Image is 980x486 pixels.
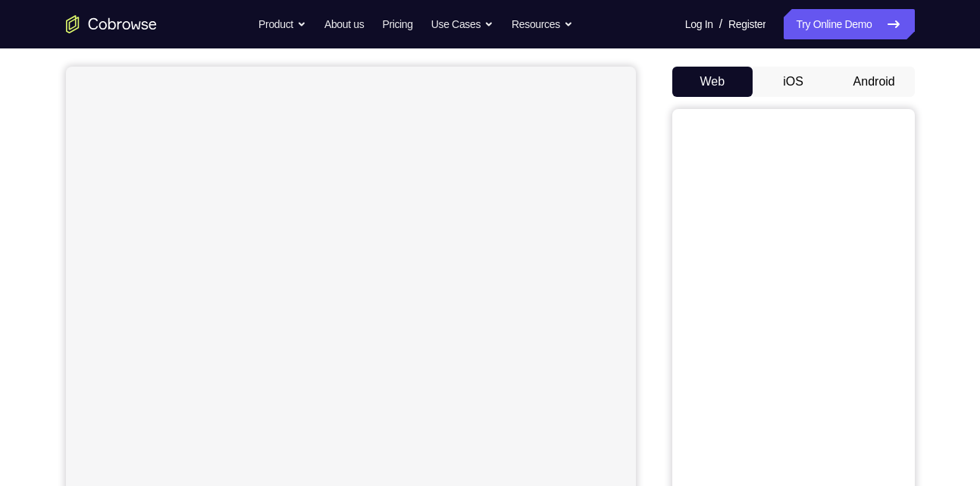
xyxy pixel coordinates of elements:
button: Product [258,9,306,39]
button: iOS [753,67,834,97]
a: Go to the home page [66,15,157,33]
button: Resources [512,9,573,39]
button: Android [834,67,915,97]
a: Try Online Demo [784,9,914,39]
a: Register [728,9,766,39]
span: / [719,15,722,33]
a: Log In [685,9,713,39]
button: Use Cases [431,9,493,39]
button: Web [672,67,753,97]
a: Pricing [382,9,412,39]
a: About us [324,9,364,39]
